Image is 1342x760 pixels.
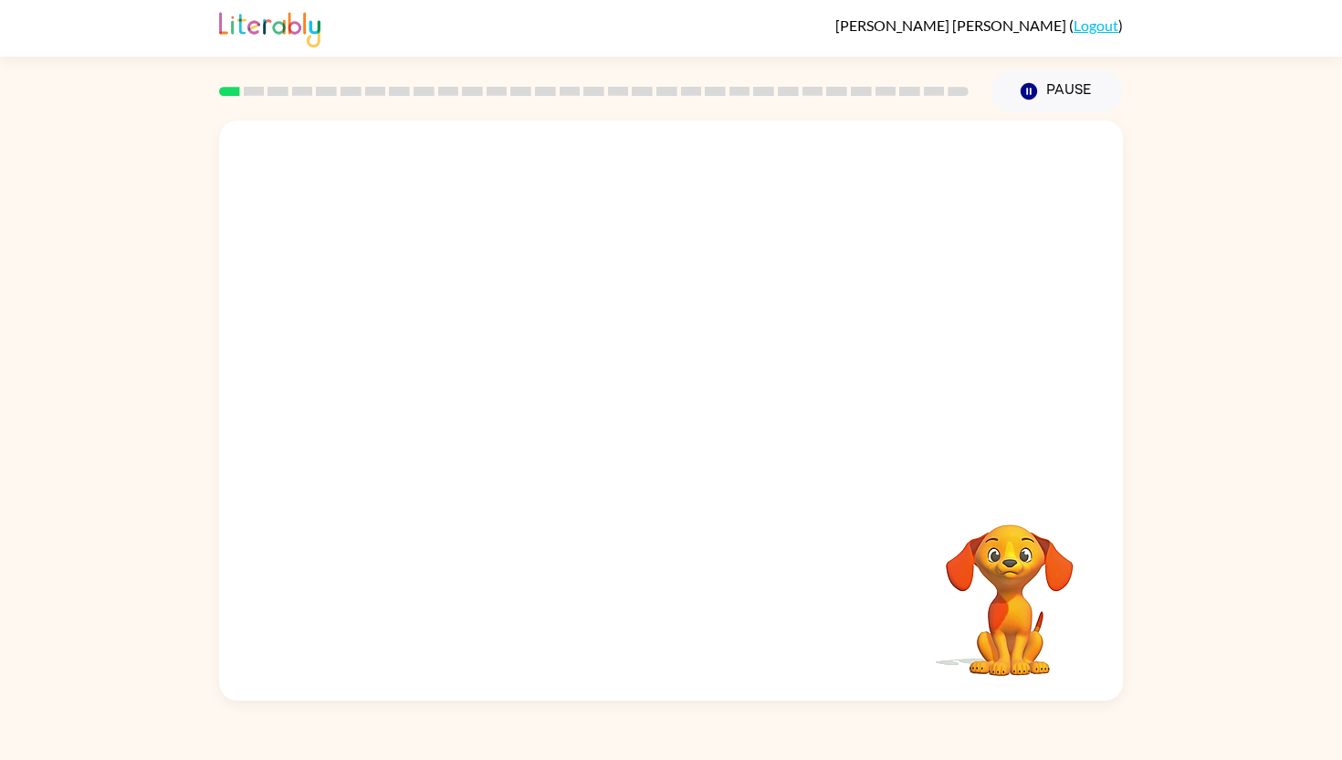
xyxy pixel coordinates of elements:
img: Literably [219,7,320,47]
video: Your browser must support playing .mp4 files to use Literably. Please try using another browser. [918,496,1101,679]
a: Logout [1074,16,1118,34]
button: Pause [991,70,1123,112]
div: ( ) [835,16,1123,34]
span: [PERSON_NAME] [PERSON_NAME] [835,16,1069,34]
